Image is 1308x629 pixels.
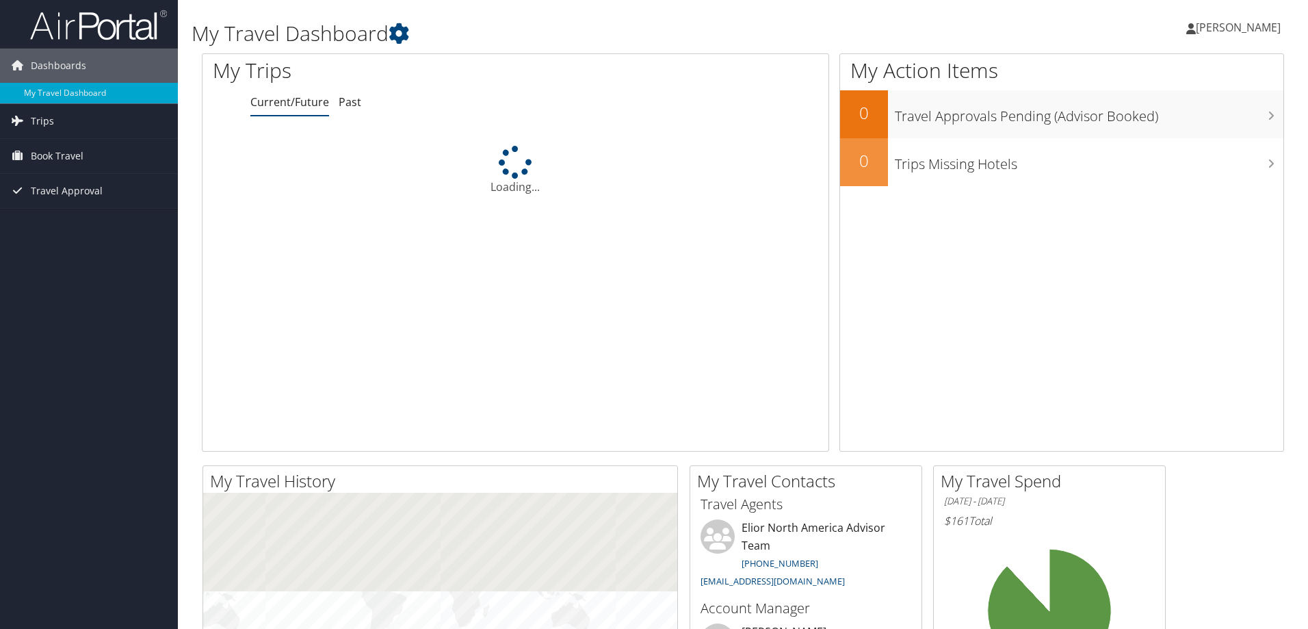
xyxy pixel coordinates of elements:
h2: My Travel History [210,470,677,493]
a: [PHONE_NUMBER] [742,557,818,569]
a: Past [339,94,361,110]
span: Dashboards [31,49,86,83]
a: Current/Future [250,94,329,110]
h2: 0 [840,149,888,172]
div: Loading... [202,146,828,195]
h3: Trips Missing Hotels [895,148,1283,174]
h3: Account Manager [701,599,911,618]
li: Elior North America Advisor Team [694,519,918,593]
h3: Travel Approvals Pending (Advisor Booked) [895,100,1283,126]
span: [PERSON_NAME] [1196,20,1281,35]
h1: My Travel Dashboard [192,19,927,48]
a: [PERSON_NAME] [1186,7,1294,48]
span: Book Travel [31,139,83,173]
h1: My Trips [213,56,558,85]
img: airportal-logo.png [30,9,167,41]
span: $161 [944,513,969,528]
span: Travel Approval [31,174,103,208]
h2: 0 [840,101,888,125]
h6: Total [944,513,1155,528]
a: 0Trips Missing Hotels [840,138,1283,186]
span: Trips [31,104,54,138]
h1: My Action Items [840,56,1283,85]
h2: My Travel Contacts [697,470,921,493]
h3: Travel Agents [701,495,911,514]
a: 0Travel Approvals Pending (Advisor Booked) [840,90,1283,138]
a: [EMAIL_ADDRESS][DOMAIN_NAME] [701,575,845,587]
h6: [DATE] - [DATE] [944,495,1155,508]
h2: My Travel Spend [941,470,1165,493]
